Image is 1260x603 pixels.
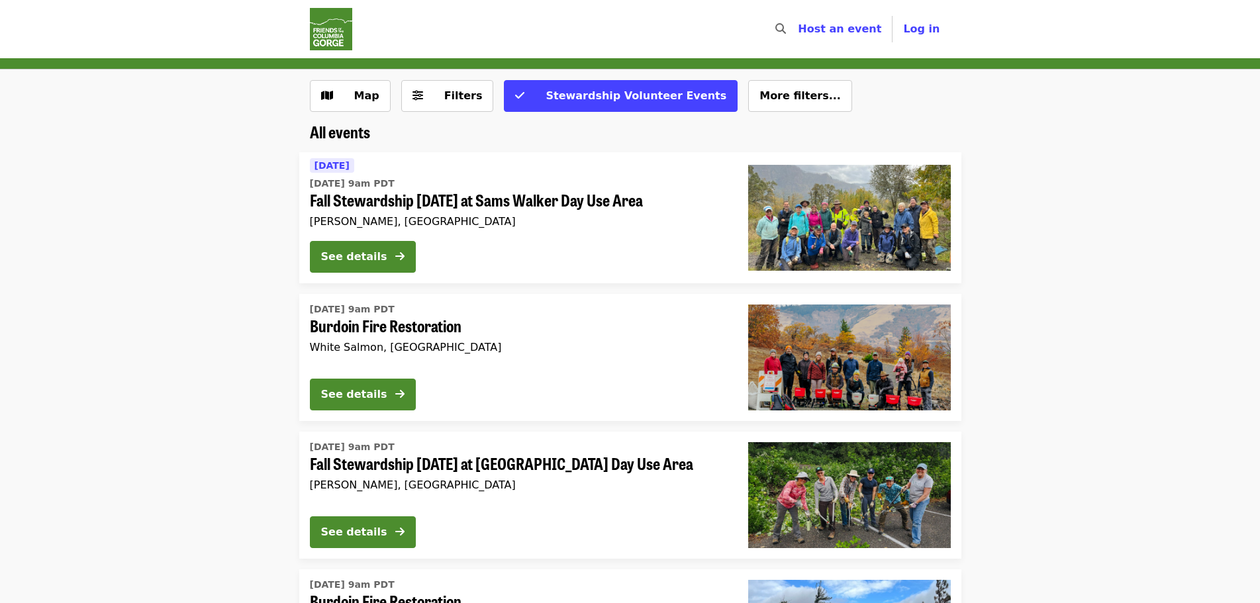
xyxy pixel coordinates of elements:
[310,177,395,191] time: [DATE] 9am PDT
[299,152,961,283] a: See details for "Fall Stewardship Saturday at Sams Walker Day Use Area"
[903,23,940,35] span: Log in
[395,526,405,538] i: arrow-right icon
[748,80,852,112] button: More filters...
[310,479,727,491] div: [PERSON_NAME], [GEOGRAPHIC_DATA]
[299,294,961,421] a: See details for "Burdoin Fire Restoration"
[310,8,352,50] img: Friends Of The Columbia Gorge - Home
[748,165,951,271] img: Fall Stewardship Saturday at Sams Walker Day Use Area organized by Friends Of The Columbia Gorge
[310,241,416,273] button: See details
[893,16,950,42] button: Log in
[321,524,387,540] div: See details
[315,160,350,171] span: [DATE]
[310,191,727,210] span: Fall Stewardship [DATE] at Sams Walker Day Use Area
[310,516,416,548] button: See details
[321,89,333,102] i: map icon
[299,432,961,559] a: See details for "Fall Stewardship Saturday at St. Cloud Day Use Area"
[310,80,391,112] button: Show map view
[794,13,804,45] input: Search
[444,89,483,102] span: Filters
[321,387,387,402] div: See details
[515,89,524,102] i: check icon
[321,249,387,265] div: See details
[748,304,951,410] img: Burdoin Fire Restoration organized by Friends Of The Columbia Gorge
[546,89,726,102] span: Stewardship Volunteer Events
[310,578,395,592] time: [DATE] 9am PDT
[395,388,405,400] i: arrow-right icon
[310,440,395,454] time: [DATE] 9am PDT
[401,80,494,112] button: Filters (0 selected)
[504,80,738,112] button: Stewardship Volunteer Events
[310,316,727,336] span: Burdoin Fire Restoration
[310,341,727,353] div: White Salmon, [GEOGRAPHIC_DATA]
[748,442,951,548] img: Fall Stewardship Saturday at St. Cloud Day Use Area organized by Friends Of The Columbia Gorge
[310,215,727,228] div: [PERSON_NAME], [GEOGRAPHIC_DATA]
[395,250,405,263] i: arrow-right icon
[354,89,379,102] span: Map
[310,379,416,410] button: See details
[310,120,370,143] span: All events
[412,89,423,102] i: sliders-h icon
[798,23,881,35] a: Host an event
[310,454,727,473] span: Fall Stewardship [DATE] at [GEOGRAPHIC_DATA] Day Use Area
[310,302,395,316] time: [DATE] 9am PDT
[775,23,786,35] i: search icon
[759,89,841,102] span: More filters...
